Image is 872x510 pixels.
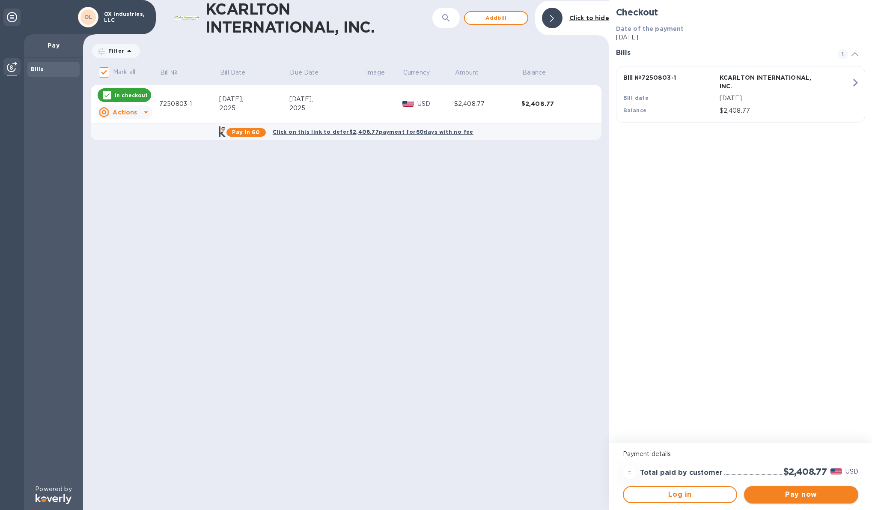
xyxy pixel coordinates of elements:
[160,68,178,77] p: Bill №
[623,73,716,82] p: Bill № 7250803-1
[522,68,546,77] p: Balance
[84,14,92,20] b: OL
[290,68,330,77] span: Due Date
[113,109,137,116] u: Actions
[289,104,366,113] div: 2025
[640,469,723,477] h3: Total paid by customer
[623,95,649,101] b: Bill date
[783,466,827,477] h2: $2,408.77
[720,73,812,90] p: KCARLTON INTERNATIONAL, INC.
[623,465,637,479] div: =
[720,94,851,103] p: [DATE]
[219,95,289,104] div: [DATE],
[160,68,189,77] span: Bill №
[616,49,827,57] h3: Bills
[631,489,729,500] span: Log in
[720,106,851,115] p: $2,408.77
[403,68,430,77] p: Currency
[402,101,414,107] img: USD
[616,25,684,32] b: Date of the payment
[417,99,454,108] p: USD
[104,11,147,23] p: OX industries, LLC
[105,47,124,54] p: Filter
[219,104,289,113] div: 2025
[522,68,557,77] span: Balance
[616,33,865,42] p: [DATE]
[273,129,473,135] b: Click on this link to defer $2,408.77 payment for 60 days with no fee
[220,68,245,77] p: Bill Date
[616,7,865,18] h2: Checkout
[232,129,260,135] b: Pay in 60
[455,68,490,77] span: Amount
[472,13,521,23] span: Add bill
[623,450,858,459] p: Payment details
[289,95,366,104] div: [DATE],
[838,49,848,59] span: 1
[290,68,318,77] p: Due Date
[366,68,385,77] p: Image
[31,66,44,72] b: Bills
[36,494,71,504] img: Logo
[220,68,256,77] span: Bill Date
[31,41,76,50] p: Pay
[113,68,135,77] p: Mark all
[623,486,737,503] button: Log in
[744,486,858,503] button: Pay now
[115,92,148,99] p: In checkout
[454,99,521,108] div: $2,408.77
[159,99,219,108] div: 7250803-1
[623,107,647,114] b: Balance
[521,99,589,108] div: $2,408.77
[464,11,528,25] button: Addbill
[751,489,851,500] span: Pay now
[455,68,479,77] p: Amount
[35,485,71,494] p: Powered by
[845,467,858,476] p: USD
[569,15,609,21] b: Click to hide
[830,468,842,474] img: USD
[616,66,865,123] button: Bill №7250803-1KCARLTON INTERNATIONAL, INC.Bill date[DATE]Balance$2,408.77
